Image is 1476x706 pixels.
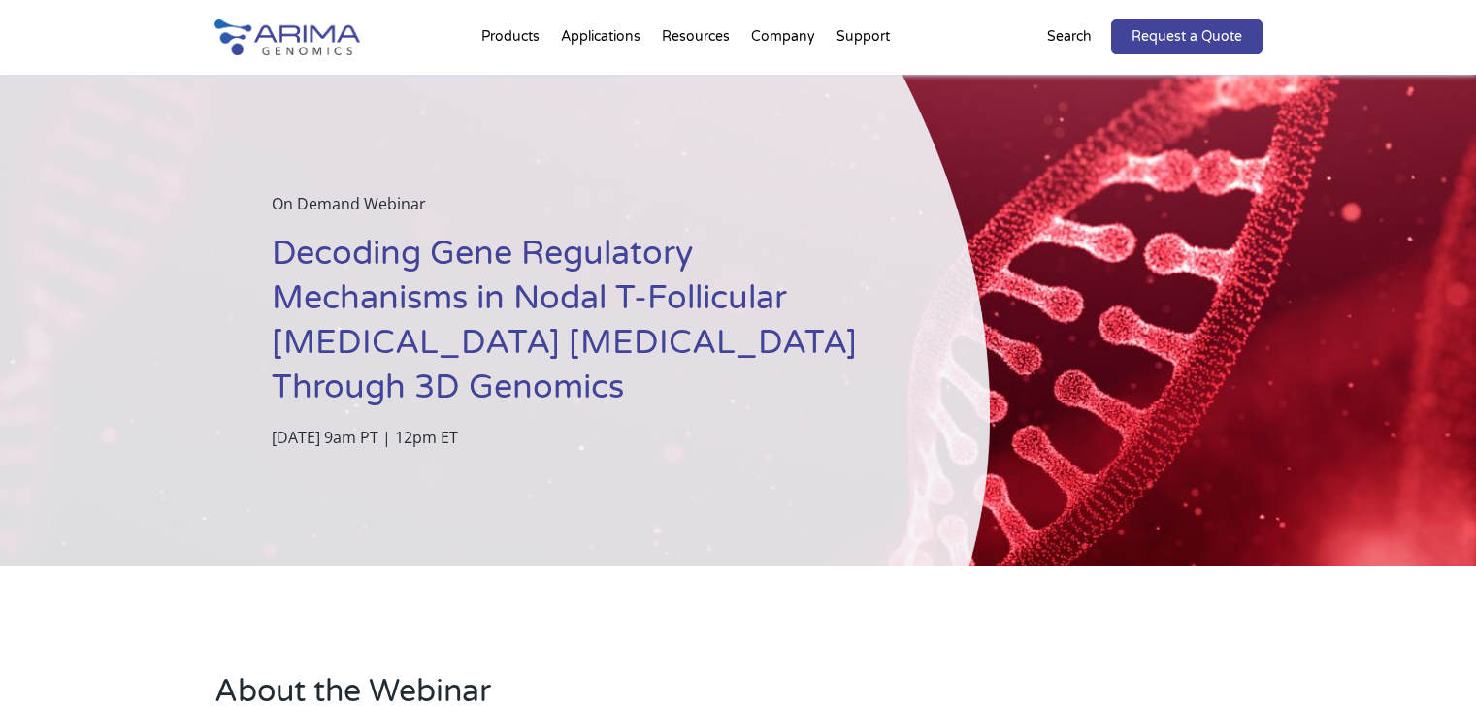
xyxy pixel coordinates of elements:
[214,19,360,55] img: Arima-Genomics-logo
[1047,24,1092,49] p: Search
[1111,19,1263,54] a: Request a Quote
[272,191,893,232] p: On Demand Webinar
[272,232,893,425] h1: Decoding Gene Regulatory Mechanisms in Nodal T-Follicular [MEDICAL_DATA] [MEDICAL_DATA] Through 3...
[272,425,893,450] p: [DATE] 9am PT | 12pm ET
